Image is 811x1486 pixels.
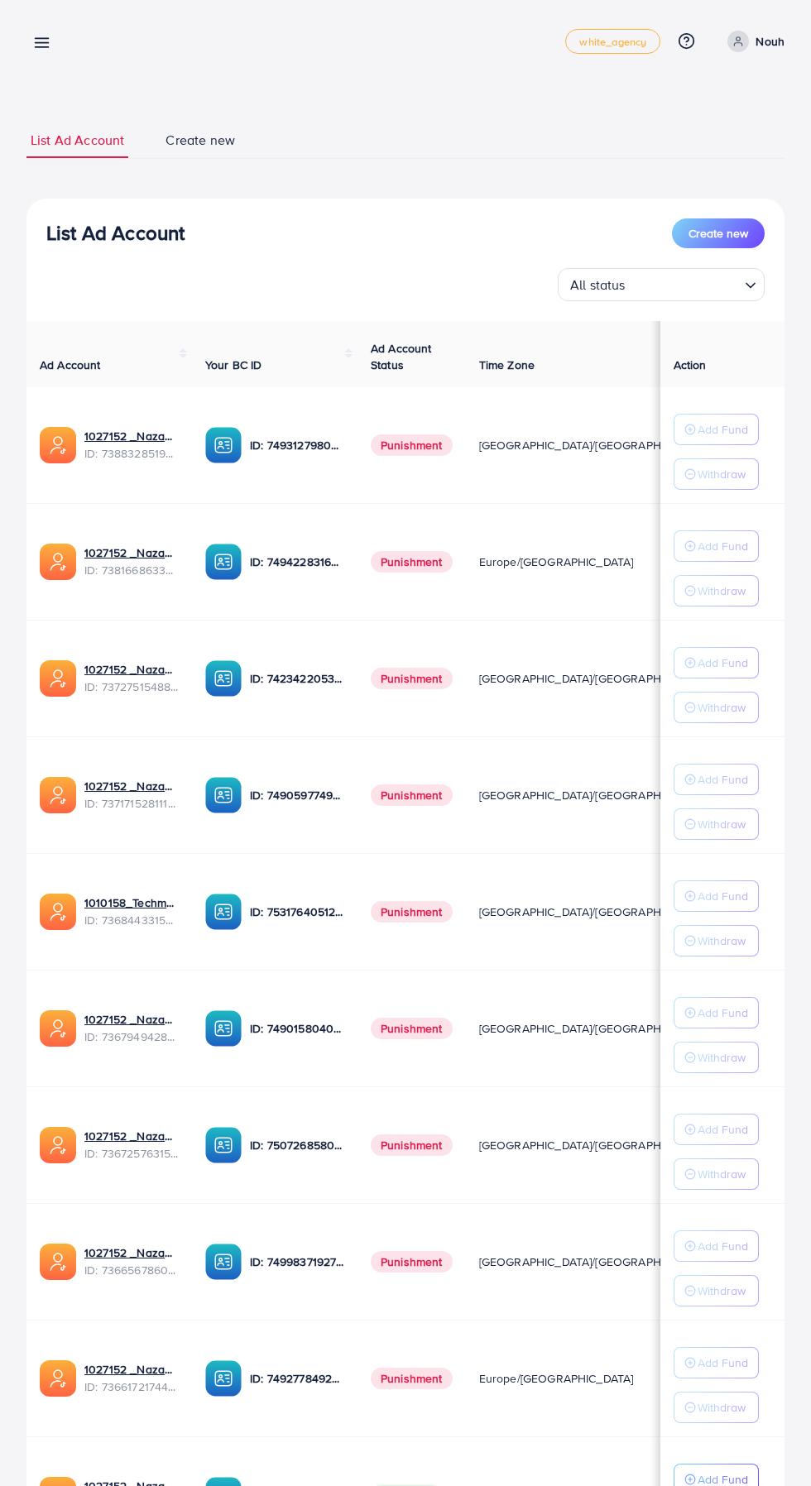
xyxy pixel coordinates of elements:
[674,692,759,723] button: Withdraw
[479,554,634,570] span: Europe/[GEOGRAPHIC_DATA]
[674,1042,759,1073] button: Withdraw
[84,661,179,695] div: <span class='underline'>1027152 _Nazaagency_007</span></br>7372751548805726224
[698,769,748,789] p: Add Fund
[698,581,746,601] p: Withdraw
[205,777,242,813] img: ic-ba-acc.ded83a64.svg
[674,1230,759,1262] button: Add Fund
[84,428,179,462] div: <span class='underline'>1027152 _Nazaagency_019</span></br>7388328519014645761
[698,931,746,951] p: Withdraw
[40,894,76,930] img: ic-ads-acc.e4c84228.svg
[558,268,765,301] div: Search for option
[479,787,709,803] span: [GEOGRAPHIC_DATA]/[GEOGRAPHIC_DATA]
[205,357,262,373] span: Your BC ID
[84,1244,179,1261] a: 1027152 _Nazaagency_0051
[567,273,629,297] span: All status
[698,1397,746,1417] p: Withdraw
[250,902,344,922] p: ID: 7531764051207716871
[205,1360,242,1397] img: ic-ba-acc.ded83a64.svg
[674,575,759,606] button: Withdraw
[674,925,759,956] button: Withdraw
[479,1254,709,1270] span: [GEOGRAPHIC_DATA]/[GEOGRAPHIC_DATA]
[84,562,179,578] span: ID: 7381668633665093648
[84,894,179,928] div: <span class='underline'>1010158_Techmanistan pk acc_1715599413927</span></br>7368443315504726017
[84,1011,179,1028] a: 1027152 _Nazaagency_003
[698,536,748,556] p: Add Fund
[250,669,344,688] p: ID: 7423422053648285697
[84,1361,179,1378] a: 1027152 _Nazaagency_018
[40,660,76,697] img: ic-ads-acc.e4c84228.svg
[84,778,179,812] div: <span class='underline'>1027152 _Nazaagency_04</span></br>7371715281112170513
[674,880,759,912] button: Add Fund
[31,131,124,150] span: List Ad Account
[84,544,179,578] div: <span class='underline'>1027152 _Nazaagency_023</span></br>7381668633665093648
[479,1020,709,1037] span: [GEOGRAPHIC_DATA]/[GEOGRAPHIC_DATA]
[698,419,748,439] p: Add Fund
[698,1003,748,1023] p: Add Fund
[698,1281,746,1301] p: Withdraw
[698,1164,746,1184] p: Withdraw
[674,414,759,445] button: Add Fund
[84,778,179,794] a: 1027152 _Nazaagency_04
[698,1119,748,1139] p: Add Fund
[84,1128,179,1162] div: <span class='underline'>1027152 _Nazaagency_016</span></br>7367257631523782657
[674,530,759,562] button: Add Fund
[84,661,179,678] a: 1027152 _Nazaagency_007
[205,1010,242,1047] img: ic-ba-acc.ded83a64.svg
[166,131,235,150] span: Create new
[674,1347,759,1378] button: Add Fund
[371,1251,453,1273] span: Punishment
[84,1028,179,1045] span: ID: 7367949428067450896
[698,1236,748,1256] p: Add Fund
[674,357,707,373] span: Action
[565,29,660,54] a: white_agency
[40,427,76,463] img: ic-ads-acc.e4c84228.svg
[250,1369,344,1388] p: ID: 7492778492849930241
[250,1019,344,1038] p: ID: 7490158040596217873
[698,1047,746,1067] p: Withdraw
[674,647,759,678] button: Add Fund
[698,886,748,906] p: Add Fund
[371,1368,453,1389] span: Punishment
[672,218,765,248] button: Create new
[479,1370,634,1387] span: Europe/[GEOGRAPHIC_DATA]
[479,437,709,453] span: [GEOGRAPHIC_DATA]/[GEOGRAPHIC_DATA]
[250,552,344,572] p: ID: 7494228316518858759
[84,1145,179,1162] span: ID: 7367257631523782657
[756,31,785,51] p: Nouh
[84,1128,179,1144] a: 1027152 _Nazaagency_016
[371,784,453,806] span: Punishment
[674,1158,759,1190] button: Withdraw
[40,1360,76,1397] img: ic-ads-acc.e4c84228.svg
[698,653,748,673] p: Add Fund
[84,1244,179,1278] div: <span class='underline'>1027152 _Nazaagency_0051</span></br>7366567860828749825
[674,764,759,795] button: Add Fund
[371,434,453,456] span: Punishment
[205,1244,242,1280] img: ic-ba-acc.ded83a64.svg
[250,785,344,805] p: ID: 7490597749134508040
[674,1392,759,1423] button: Withdraw
[250,435,344,455] p: ID: 7493127980932333584
[698,464,746,484] p: Withdraw
[40,1010,76,1047] img: ic-ads-acc.e4c84228.svg
[371,340,432,373] span: Ad Account Status
[205,544,242,580] img: ic-ba-acc.ded83a64.svg
[84,445,179,462] span: ID: 7388328519014645761
[698,1353,748,1373] p: Add Fund
[84,894,179,911] a: 1010158_Techmanistan pk acc_1715599413927
[205,894,242,930] img: ic-ba-acc.ded83a64.svg
[689,225,748,242] span: Create new
[205,1127,242,1163] img: ic-ba-acc.ded83a64.svg
[631,270,738,297] input: Search for option
[371,551,453,573] span: Punishment
[579,36,646,47] span: white_agency
[40,1244,76,1280] img: ic-ads-acc.e4c84228.svg
[84,544,179,561] a: 1027152 _Nazaagency_023
[40,1127,76,1163] img: ic-ads-acc.e4c84228.svg
[479,670,709,687] span: [GEOGRAPHIC_DATA]/[GEOGRAPHIC_DATA]
[479,904,709,920] span: [GEOGRAPHIC_DATA]/[GEOGRAPHIC_DATA]
[205,660,242,697] img: ic-ba-acc.ded83a64.svg
[674,808,759,840] button: Withdraw
[721,31,785,52] a: Nouh
[371,901,453,923] span: Punishment
[84,428,179,444] a: 1027152 _Nazaagency_019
